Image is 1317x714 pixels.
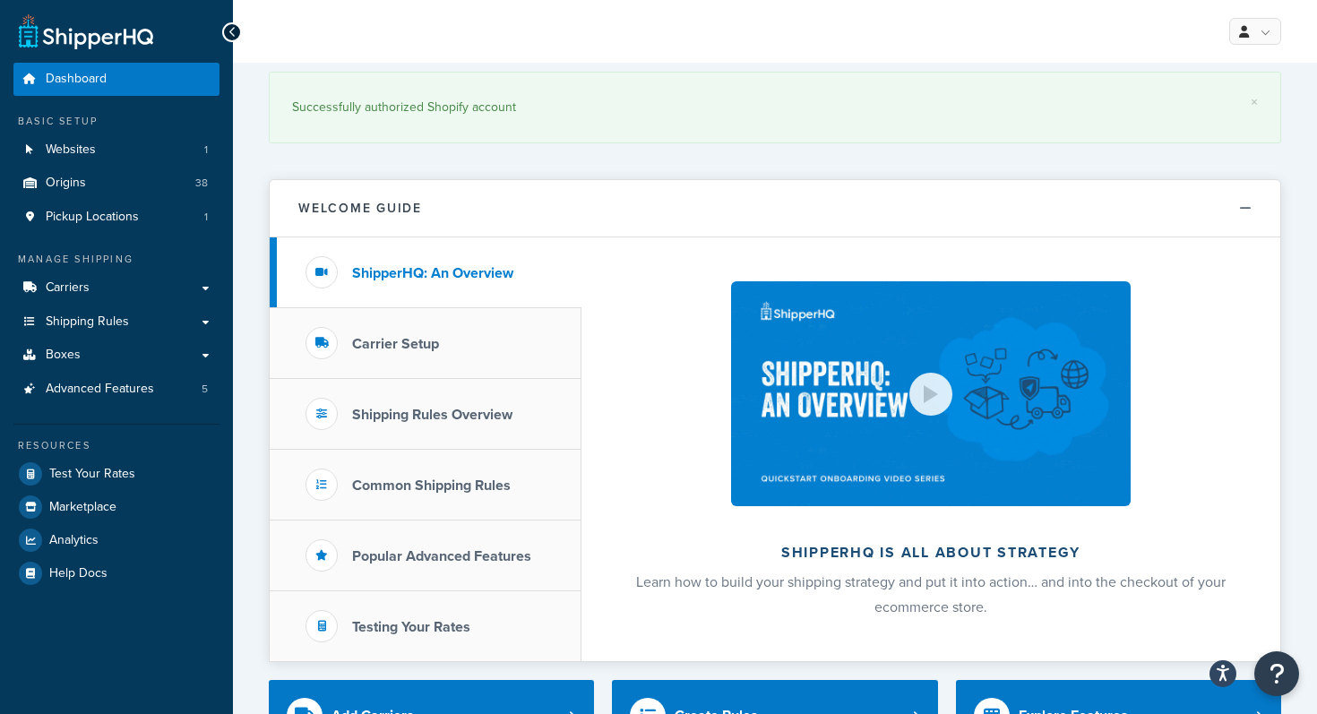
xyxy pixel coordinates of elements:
[13,458,219,490] a: Test Your Rates
[352,619,470,635] h3: Testing Your Rates
[46,72,107,87] span: Dashboard
[49,533,99,548] span: Analytics
[13,491,219,523] a: Marketplace
[352,265,513,281] h3: ShipperHQ: An Overview
[204,210,208,225] span: 1
[13,201,219,234] a: Pickup Locations1
[13,133,219,167] li: Websites
[13,438,219,453] div: Resources
[629,545,1233,561] h2: ShipperHQ is all about strategy
[13,271,219,305] a: Carriers
[202,382,208,397] span: 5
[352,548,531,564] h3: Popular Advanced Features
[352,477,511,494] h3: Common Shipping Rules
[636,572,1226,617] span: Learn how to build your shipping strategy and put it into action… and into the checkout of your e...
[13,63,219,96] a: Dashboard
[270,180,1280,237] button: Welcome Guide
[13,252,219,267] div: Manage Shipping
[49,467,135,482] span: Test Your Rates
[204,142,208,158] span: 1
[13,167,219,200] li: Origins
[13,373,219,406] li: Advanced Features
[352,336,439,352] h3: Carrier Setup
[13,557,219,589] a: Help Docs
[13,339,219,372] a: Boxes
[1254,651,1299,696] button: Open Resource Center
[13,167,219,200] a: Origins38
[49,566,108,581] span: Help Docs
[731,281,1131,506] img: ShipperHQ is all about strategy
[46,348,81,363] span: Boxes
[13,133,219,167] a: Websites1
[13,201,219,234] li: Pickup Locations
[292,95,1258,120] div: Successfully authorized Shopify account
[298,202,422,215] h2: Welcome Guide
[195,176,208,191] span: 38
[13,305,219,339] a: Shipping Rules
[1251,95,1258,109] a: ×
[13,373,219,406] a: Advanced Features5
[352,407,512,423] h3: Shipping Rules Overview
[46,280,90,296] span: Carriers
[13,114,219,129] div: Basic Setup
[46,142,96,158] span: Websites
[46,382,154,397] span: Advanced Features
[46,314,129,330] span: Shipping Rules
[49,500,116,515] span: Marketplace
[13,524,219,556] a: Analytics
[46,210,139,225] span: Pickup Locations
[46,176,86,191] span: Origins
